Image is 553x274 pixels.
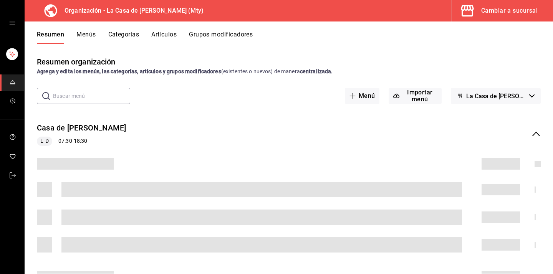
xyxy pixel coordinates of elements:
[37,56,116,68] div: Resumen organización
[108,31,139,44] button: Categorías
[37,68,221,74] strong: Agrega y edita los menús, las categorías, artículos y grupos modificadores
[37,31,553,44] div: navigation tabs
[37,68,541,76] div: (existentes o nuevos) de manera
[300,68,333,74] strong: centralizada.
[58,6,204,15] h3: Organización - La Casa de [PERSON_NAME] (Mty)
[481,5,538,16] div: Cambiar a sucursal
[37,31,64,44] button: Resumen
[389,88,442,104] button: Importar menú
[37,122,126,134] button: Casa de [PERSON_NAME]
[451,88,541,104] button: La Casa de [PERSON_NAME]
[37,137,51,145] span: L-D
[345,88,380,104] button: Menú
[151,31,177,44] button: Artículos
[466,92,526,100] span: La Casa de [PERSON_NAME]
[37,137,126,146] div: 07:30 - 18:30
[9,20,15,26] button: open drawer
[189,31,253,44] button: Grupos modificadores
[25,116,553,152] div: collapse-menu-row
[76,31,96,44] button: Menús
[53,88,130,104] input: Buscar menú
